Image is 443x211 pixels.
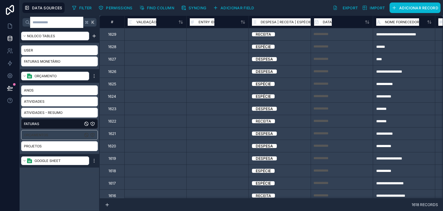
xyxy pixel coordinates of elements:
[256,94,271,98] div: Espécie
[256,156,273,160] div: Despesa
[108,44,116,49] div: 1628
[387,2,441,13] a: Adicionar record
[256,32,271,36] div: Receita
[108,94,116,99] div: 1624
[385,19,419,25] span: Nome Fornecedor
[370,6,385,10] span: Import
[256,119,271,123] div: Receita
[256,70,273,74] div: Despesa
[96,3,137,12] a: Permissions
[104,20,120,24] div: #
[179,3,211,12] a: Syncing
[256,82,271,86] div: Espécie
[343,6,358,10] span: Export
[256,132,273,136] div: Despesa
[147,6,174,10] span: Find column
[390,2,441,13] button: Adicionar record
[179,3,208,12] button: Syncing
[256,57,273,61] div: Despesa
[189,6,206,10] span: Syncing
[211,3,257,12] button: Adicionar field
[108,181,116,186] div: 1617
[256,107,273,111] div: Despesa
[136,19,156,25] span: Validação
[108,168,116,173] div: 1618
[70,3,94,12] button: Filter
[108,69,116,74] div: 1626
[108,57,116,62] div: 1627
[108,156,116,161] div: 1619
[199,19,214,25] span: Entry ID
[256,169,271,173] div: Espécie
[221,6,254,10] span: Adicionar field
[256,194,271,198] div: Receita
[323,19,332,25] span: Data
[256,45,271,49] div: Espécie
[108,193,116,198] div: 1616
[261,19,311,25] span: Despesa | Receita | Espécie
[108,82,116,87] div: 1625
[32,6,62,10] span: Data Sources
[256,144,273,148] div: Despesa
[108,144,116,149] div: 1620
[79,6,92,10] span: Filter
[256,181,271,185] div: Espécie
[106,6,132,10] span: Permissions
[412,203,438,207] span: 1618 records
[96,3,135,12] button: Permissions
[108,119,116,124] div: 1622
[399,6,438,10] span: Adicionar record
[108,131,116,136] div: 1621
[108,106,116,111] div: 1623
[331,2,360,13] button: Export
[22,2,65,13] button: Data Sources
[137,3,176,12] button: Find column
[108,32,116,37] div: 1629
[91,20,95,25] span: K
[360,2,387,13] button: Import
